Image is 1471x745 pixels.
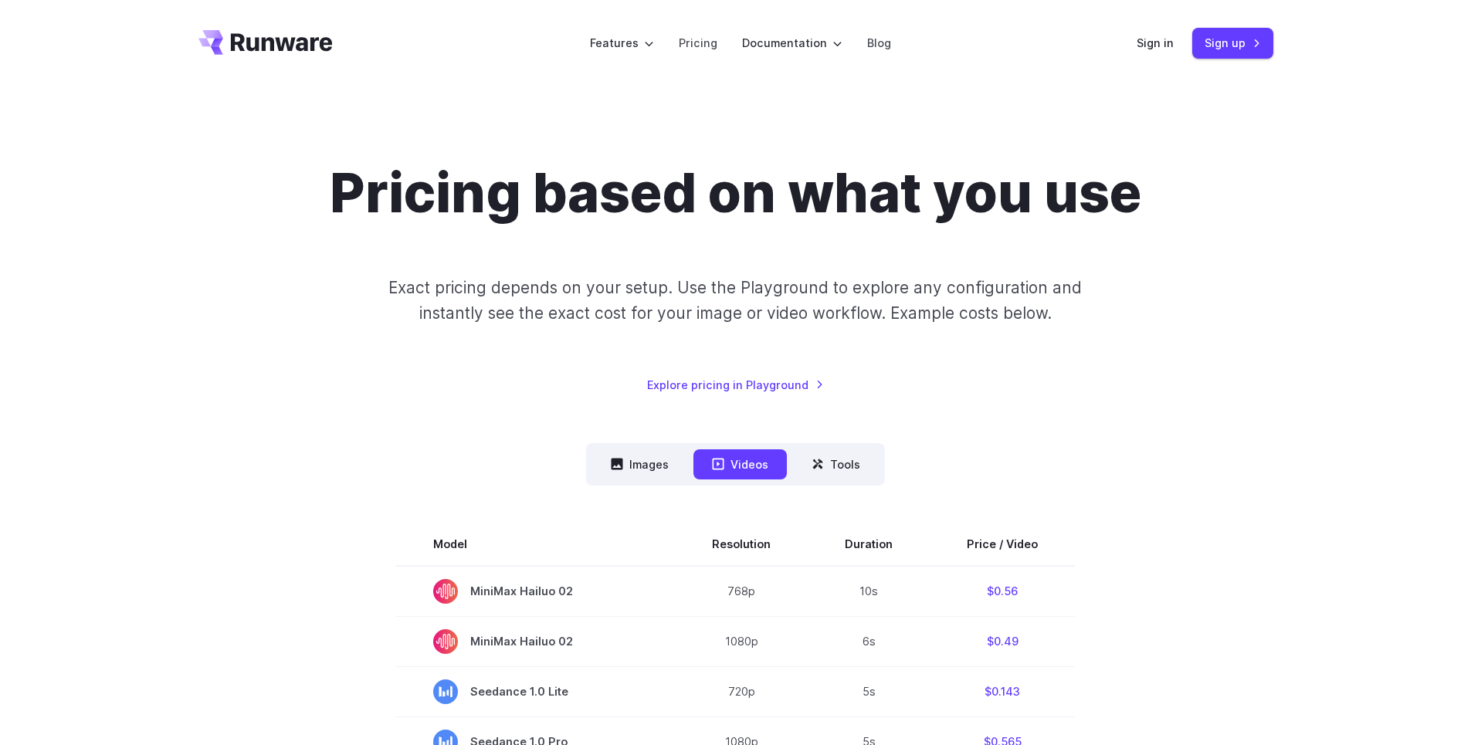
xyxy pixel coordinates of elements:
td: $0.49 [930,616,1075,666]
button: Images [592,449,687,479]
span: Seedance 1.0 Lite [433,679,638,704]
th: Model [396,523,675,566]
label: Features [590,34,654,52]
td: $0.143 [930,666,1075,716]
td: 720p [675,666,808,716]
td: 1080p [675,616,808,666]
td: 5s [808,666,930,716]
a: Go to / [198,30,333,55]
a: Blog [867,34,891,52]
a: Sign in [1137,34,1174,52]
button: Videos [693,449,787,479]
th: Price / Video [930,523,1075,566]
p: Exact pricing depends on your setup. Use the Playground to explore any configuration and instantl... [359,275,1111,327]
th: Duration [808,523,930,566]
button: Tools [793,449,879,479]
span: MiniMax Hailuo 02 [433,579,638,604]
td: $0.56 [930,566,1075,617]
span: MiniMax Hailuo 02 [433,629,638,654]
label: Documentation [742,34,842,52]
th: Resolution [675,523,808,566]
td: 6s [808,616,930,666]
a: Explore pricing in Playground [647,376,824,394]
td: 768p [675,566,808,617]
a: Pricing [679,34,717,52]
a: Sign up [1192,28,1273,58]
h1: Pricing based on what you use [330,161,1141,225]
td: 10s [808,566,930,617]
